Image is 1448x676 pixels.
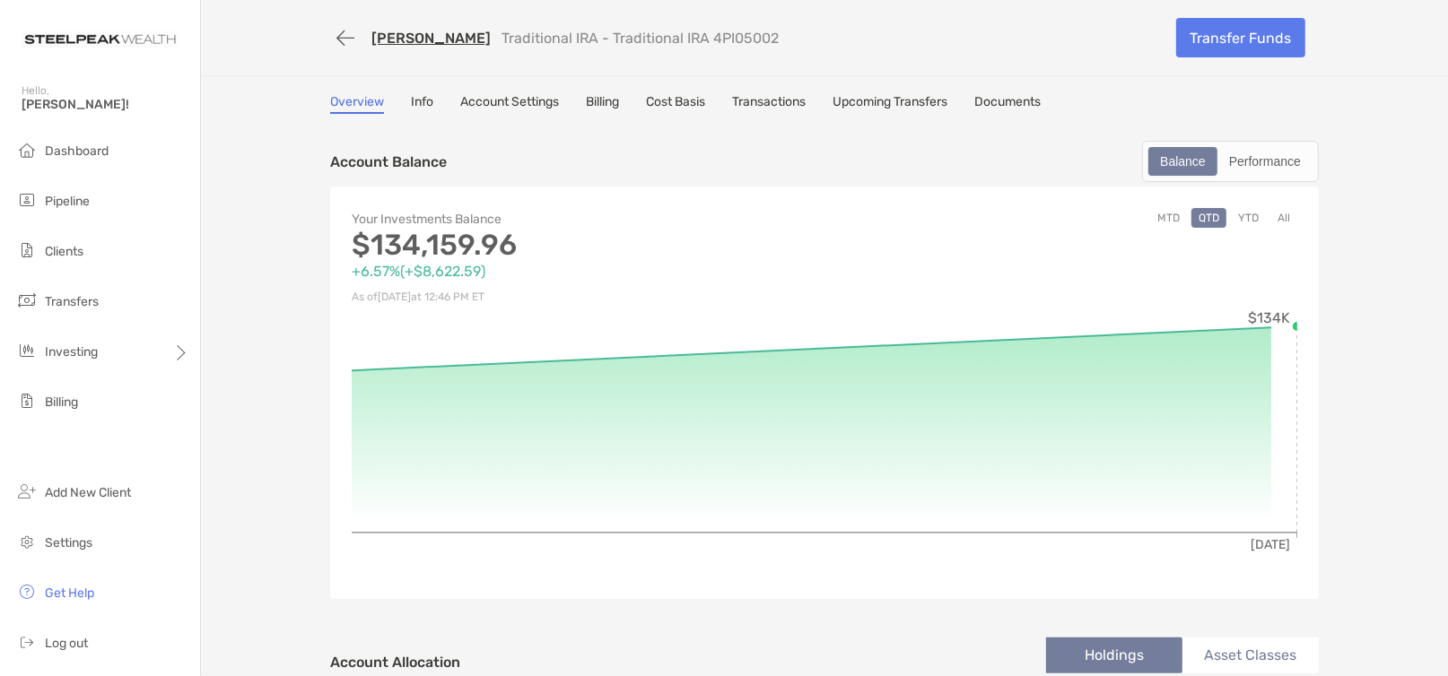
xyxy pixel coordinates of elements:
div: Balance [1150,149,1216,174]
img: dashboard icon [16,139,38,160]
img: add_new_client icon [16,481,38,502]
button: All [1270,208,1297,228]
a: Info [411,94,433,114]
p: $134,159.96 [352,234,824,256]
span: Clients [45,244,83,259]
p: +6.57% ( +$8,622.59 ) [352,260,824,282]
span: Get Help [45,585,94,601]
span: Pipeline [45,194,90,209]
a: Cost Basis [646,94,705,114]
a: Transactions [732,94,806,114]
h4: Account Allocation [330,654,460,671]
img: logout icon [16,631,38,653]
a: Transfer Funds [1176,18,1305,57]
div: segmented control [1142,141,1319,182]
a: Upcoming Transfers [833,94,947,114]
span: [PERSON_NAME]! [22,97,189,112]
a: Account Settings [460,94,559,114]
span: Billing [45,394,78,410]
img: pipeline icon [16,189,38,211]
button: YTD [1231,208,1266,228]
span: Settings [45,535,92,550]
img: Zoe Logo [22,7,179,72]
a: [PERSON_NAME] [371,30,491,47]
p: Account Balance [330,151,447,173]
img: clients icon [16,239,38,261]
span: Add New Client [45,485,131,500]
p: As of [DATE] at 12:46 PM ET [352,286,824,308]
img: investing icon [16,340,38,361]
li: Holdings [1046,637,1182,673]
tspan: [DATE] [1252,537,1291,552]
img: billing icon [16,390,38,412]
span: Dashboard [45,143,109,159]
a: Documents [974,94,1041,114]
a: Billing [586,94,619,114]
a: Overview [330,94,384,114]
p: Your Investments Balance [352,208,824,230]
li: Asset Classes [1182,637,1319,673]
img: get-help icon [16,581,38,602]
button: MTD [1150,208,1187,228]
img: transfers icon [16,290,38,311]
span: Investing [45,344,98,360]
tspan: $134K [1248,309,1290,326]
span: Transfers [45,294,99,309]
span: Log out [45,636,88,651]
button: QTD [1191,208,1226,228]
img: settings icon [16,531,38,552]
div: Performance [1219,149,1311,174]
p: Traditional IRA - Traditional IRA 4PI05002 [502,30,779,47]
